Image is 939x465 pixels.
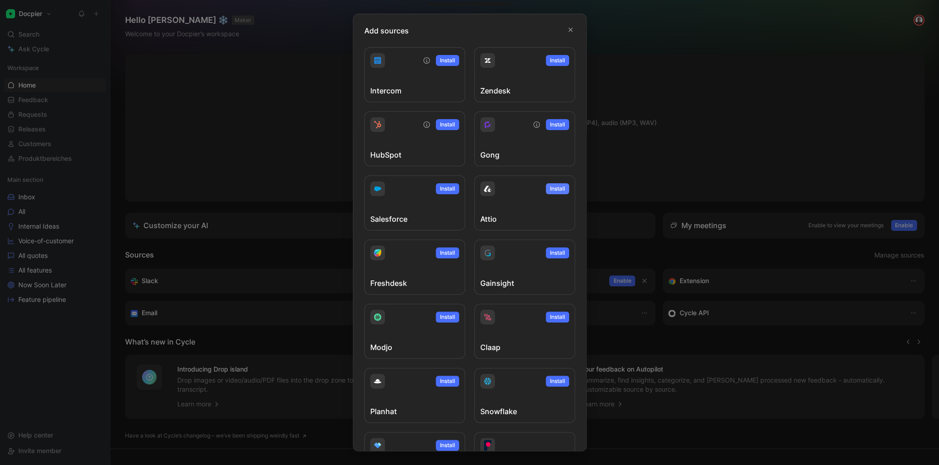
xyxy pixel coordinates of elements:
[480,278,569,289] h3: Gainsight
[546,312,569,323] button: Install
[546,247,569,258] button: Install
[370,213,459,224] h3: Salesforce
[440,56,455,65] span: Install
[440,120,455,129] span: Install
[550,184,565,193] span: Install
[440,248,455,257] span: Install
[480,53,569,68] div: Sync customers and create docs
[436,247,459,258] button: Install
[480,342,569,353] h3: Claap
[440,184,455,193] span: Install
[546,55,569,66] button: Install
[370,438,459,453] div: Sync your customers, send feedback and get updates in Vitally.
[550,377,565,386] span: Install
[436,119,459,130] button: Install
[480,246,569,260] div: Sync your customers, send feedback and get updates in Grainsight.
[370,53,459,68] div: Sync your customers, send feedback and get updates in Intercom
[364,25,409,36] span: Add sources
[550,248,565,257] span: Install
[370,278,459,289] h3: Freshdesk
[370,406,459,417] h3: Planhat
[370,85,459,96] h3: Intercom
[480,181,569,196] div: Sync your customers, send feedback and get updates in Attio.
[436,312,459,323] button: Install
[480,85,569,96] h3: Zendesk
[436,376,459,387] button: Install
[480,117,569,132] div: Capture feedback from your incoming calls
[436,55,459,66] button: Install
[370,246,459,260] div: Sync your customers, send feedback and get updates in Freshdesk.
[370,374,459,388] div: Sync your customers, send feedback and get updates in Planhat.
[436,440,459,451] button: Install
[480,374,569,388] div: Sync your customers, send feedback and get updates in Snowflake.
[370,342,459,353] h3: Modjo
[480,310,569,324] div: Claap
[550,56,565,65] span: Install
[546,119,569,130] button: Install
[546,183,569,194] button: Install
[546,376,569,387] button: Install
[440,377,455,386] span: Install
[550,120,565,129] span: Install
[480,149,569,160] h3: Gong
[480,213,569,224] h3: Attio
[440,312,455,322] span: Install
[480,406,569,417] h3: Snowflake
[550,312,565,322] span: Install
[436,183,459,194] button: Install
[440,441,455,450] span: Install
[370,149,459,160] h3: HubSpot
